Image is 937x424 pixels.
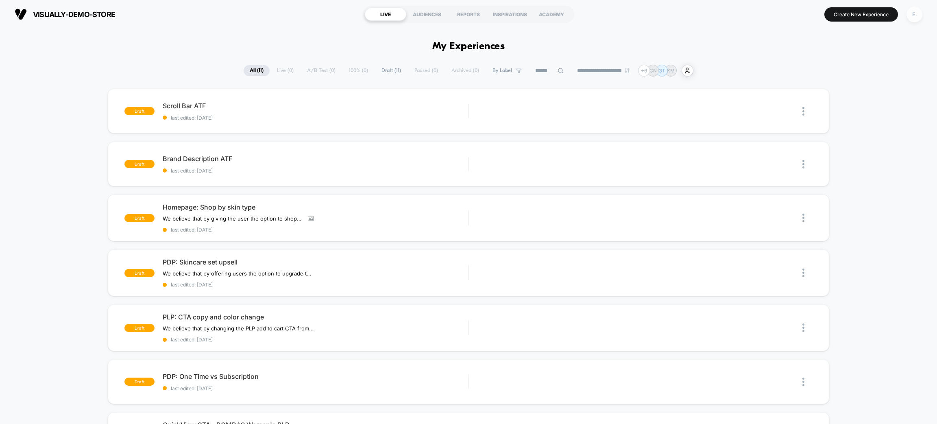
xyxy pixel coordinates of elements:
[375,65,407,76] span: Draft ( 11 )
[492,68,512,74] span: By Label
[163,282,468,288] span: last edited: [DATE]
[163,102,468,110] span: Scroll Bar ATF
[667,68,675,74] p: KM
[163,372,468,380] span: PDP: One Time vs Subscription
[163,325,314,332] span: We believe that by changing the PLP add to cart CTA from "ADD TO TOTE" to the more familiar "ADD ...
[124,214,155,222] span: draft
[802,160,804,168] img: close
[33,10,115,19] span: visually-demo-store
[163,385,468,391] span: last edited: [DATE]
[163,227,468,233] span: last edited: [DATE]
[124,269,155,277] span: draft
[802,269,804,277] img: close
[163,215,302,222] span: We believe that by giving the user the option to shop by their skin type (dry, oily, combo, sensi...
[163,155,468,163] span: Brand Description ATF
[365,8,406,21] div: LIVE
[163,313,468,321] span: PLP: CTA copy and color change
[244,65,270,76] span: All ( 11 )
[802,107,804,116] img: close
[124,107,155,115] span: draft
[802,214,804,222] img: close
[489,8,531,21] div: INSPIRATIONS
[432,41,505,52] h1: My Experiences
[904,6,925,23] button: E.
[163,203,468,211] span: Homepage: Shop by skin type
[15,8,27,20] img: Visually logo
[802,378,804,386] img: close
[124,378,155,386] span: draft
[124,324,155,332] span: draft
[649,68,657,74] p: CN
[124,160,155,168] span: draft
[163,115,468,121] span: last edited: [DATE]
[906,7,922,22] div: E.
[406,8,448,21] div: AUDIENCES
[163,168,468,174] span: last edited: [DATE]
[658,68,665,74] p: GT
[638,65,650,76] div: + 6
[802,323,804,332] img: close
[625,68,630,73] img: end
[163,270,314,277] span: We believe that by offering users the option to upgrade to a skincare set and save XX amount, we ...
[824,7,898,22] button: Create New Experience
[163,337,468,343] span: last edited: [DATE]
[163,258,468,266] span: PDP: Skincare set upsell
[448,8,489,21] div: REPORTS
[12,8,118,21] button: visually-demo-store
[531,8,572,21] div: ACADEMY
